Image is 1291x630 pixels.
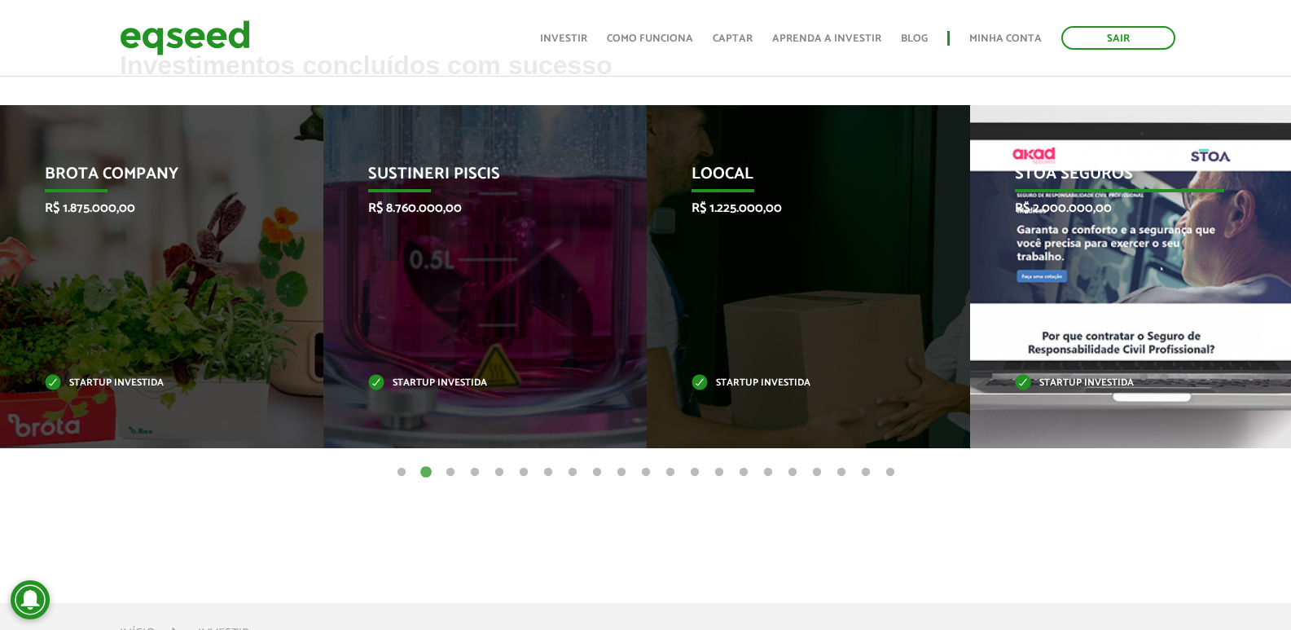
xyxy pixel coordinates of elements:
a: Sair [1061,26,1175,50]
button: 19 of 21 [833,465,850,481]
button: 13 of 21 [687,465,703,481]
button: 17 of 21 [784,465,801,481]
button: 7 of 21 [540,465,556,481]
p: Startup investida [1015,379,1224,388]
p: R$ 1.225.000,00 [692,200,901,216]
button: 3 of 21 [442,465,459,481]
a: Blog [901,33,928,44]
a: Aprenda a investir [772,33,881,44]
p: Startup investida [692,379,901,388]
button: 20 of 21 [858,465,874,481]
button: 18 of 21 [809,465,825,481]
button: 12 of 21 [662,465,678,481]
button: 11 of 21 [638,465,654,481]
button: 21 of 21 [882,465,898,481]
button: 2 of 21 [418,465,434,481]
button: 14 of 21 [711,465,727,481]
p: Startup investida [45,379,254,388]
p: R$ 2.000.000,00 [1015,200,1224,216]
button: 16 of 21 [760,465,776,481]
p: STOA Seguros [1015,165,1224,192]
p: R$ 8.760.000,00 [368,200,577,216]
p: Startup investida [368,379,577,388]
a: Investir [540,33,587,44]
p: Sustineri Piscis [368,165,577,192]
p: Loocal [692,165,901,192]
img: EqSeed [120,16,250,59]
button: 5 of 21 [491,465,507,481]
button: 10 of 21 [613,465,630,481]
p: R$ 1.875.000,00 [45,200,254,216]
button: 1 of 21 [393,465,410,481]
h2: Investimentos concluídos com sucesso [120,51,1171,104]
a: Como funciona [607,33,693,44]
button: 4 of 21 [467,465,483,481]
button: 15 of 21 [736,465,752,481]
button: 6 of 21 [516,465,532,481]
button: 9 of 21 [589,465,605,481]
a: Captar [713,33,753,44]
p: Brota Company [45,165,254,192]
button: 8 of 21 [564,465,581,481]
a: Minha conta [969,33,1042,44]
